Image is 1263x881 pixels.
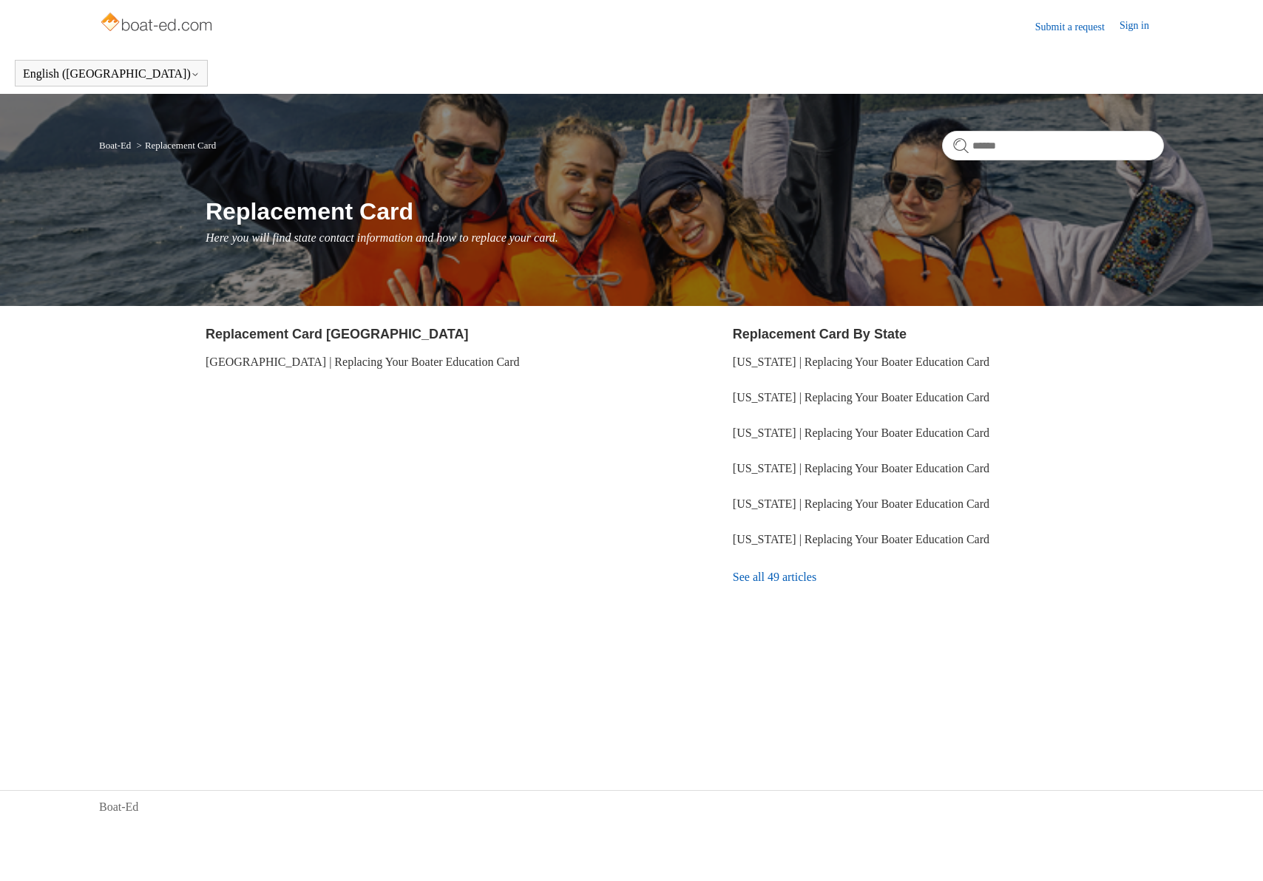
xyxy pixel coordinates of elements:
[134,140,217,151] li: Replacement Card
[733,497,989,510] a: [US_STATE] | Replacing Your Boater Education Card
[206,356,520,368] a: [GEOGRAPHIC_DATA] | Replacing Your Boater Education Card
[733,533,989,545] a: [US_STATE] | Replacing Your Boater Education Card
[733,356,989,368] a: [US_STATE] | Replacing Your Boater Education Card
[99,9,217,38] img: Boat-Ed Help Center home page
[1120,18,1164,35] a: Sign in
[942,131,1164,160] input: Search
[1213,831,1252,870] div: Live chat
[99,140,131,151] a: Boat-Ed
[206,327,468,341] a: Replacement Card [GEOGRAPHIC_DATA]
[206,194,1164,229] h1: Replacement Card
[733,327,907,341] a: Replacement Card By State
[206,229,1164,247] p: Here you will find state contact information and how to replace your card.
[733,462,989,474] a: [US_STATE] | Replacing Your Boater Education Card
[1035,19,1120,35] a: Submit a request
[23,67,200,81] button: English ([GEOGRAPHIC_DATA])
[99,140,134,151] li: Boat-Ed
[733,557,1164,597] a: See all 49 articles
[733,391,989,404] a: [US_STATE] | Replacing Your Boater Education Card
[99,798,138,816] a: Boat-Ed
[733,426,989,439] a: [US_STATE] | Replacing Your Boater Education Card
